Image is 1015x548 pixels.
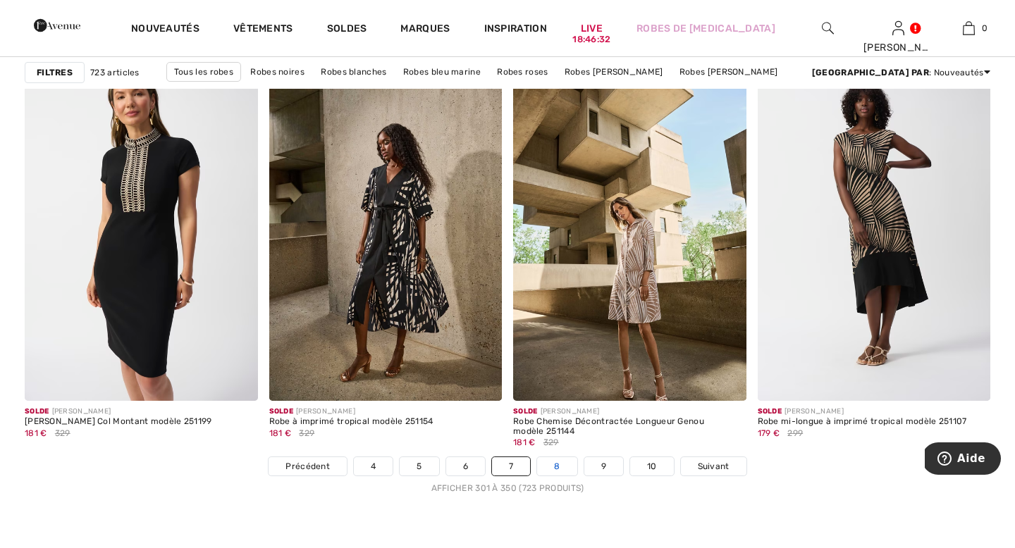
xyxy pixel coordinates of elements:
[581,21,603,36] a: Live18:46:32
[400,457,438,475] a: 5
[269,457,347,475] a: Précédent
[934,20,1003,37] a: 0
[400,82,474,100] a: Robes longues
[131,23,199,37] a: Nouveautés
[584,457,623,475] a: 9
[166,62,241,82] a: Tous les robes
[758,406,967,417] div: [PERSON_NAME]
[269,51,503,401] img: Robe à imprimé tropical modèle 251154. Noir/Multi
[863,40,933,55] div: [PERSON_NAME]
[698,460,730,473] span: Suivant
[285,460,330,473] span: Précédent
[314,63,393,81] a: Robes blanches
[446,457,485,475] a: 6
[299,427,314,440] span: 329
[233,23,293,37] a: Vêtements
[963,20,975,37] img: Mon panier
[25,417,212,427] div: [PERSON_NAME] Col Montant modèle 251199
[25,51,258,401] img: Robe Gaine Col Montant modèle 251199. Noir
[787,427,803,440] span: 299
[25,406,212,417] div: [PERSON_NAME]
[892,20,904,37] img: Mes infos
[327,23,367,37] a: Soldes
[812,66,990,79] div: : Nouveautés
[269,406,433,417] div: [PERSON_NAME]
[37,66,73,79] strong: Filtres
[513,407,538,416] span: Solde
[513,437,536,447] span: 181 €
[490,63,555,81] a: Robes roses
[892,21,904,35] a: Se connecter
[758,417,967,427] div: Robe mi-longue à imprimé tropical modèle 251107
[492,457,530,475] a: 7
[396,63,488,81] a: Robes bleu marine
[558,63,670,81] a: Robes [PERSON_NAME]
[513,406,746,417] div: [PERSON_NAME]
[25,428,47,438] span: 181 €
[476,82,551,100] a: Robes courtes
[572,33,610,46] div: 18:46:32
[354,457,393,475] a: 4
[269,417,433,427] div: Robe à imprimé tropical modèle 251154
[543,436,559,449] span: 329
[636,21,775,36] a: Robes de [MEDICAL_DATA]
[484,23,547,37] span: Inspiration
[34,11,80,39] img: 1ère Avenue
[537,457,577,475] a: 8
[25,407,49,416] span: Solde
[243,63,312,81] a: Robes noires
[925,442,1001,478] iframe: Ouvre un widget dans lequel vous pouvez trouver plus d’informations
[90,66,140,79] span: 723 articles
[55,427,70,440] span: 329
[513,51,746,401] img: Robe Chemise Décontractée Longueur Genou modèle 251144. Dune/vanilla
[672,63,785,81] a: Robes [PERSON_NAME]
[758,407,782,416] span: Solde
[822,20,834,37] img: recherche
[25,456,990,494] nav: Page navigation
[982,22,988,35] span: 0
[758,428,780,438] span: 179 €
[758,51,991,401] img: Robe mi-longue à imprimé tropical modèle 251107. Black/dune
[25,482,990,494] div: Afficher 301 à 350 (723 produits)
[630,457,674,475] a: 10
[269,407,294,416] span: Solde
[812,68,929,77] strong: [GEOGRAPHIC_DATA] par
[400,23,450,37] a: Marques
[269,428,292,438] span: 181 €
[681,457,746,475] a: Suivant
[513,417,746,437] div: Robe Chemise Décontractée Longueur Genou modèle 251144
